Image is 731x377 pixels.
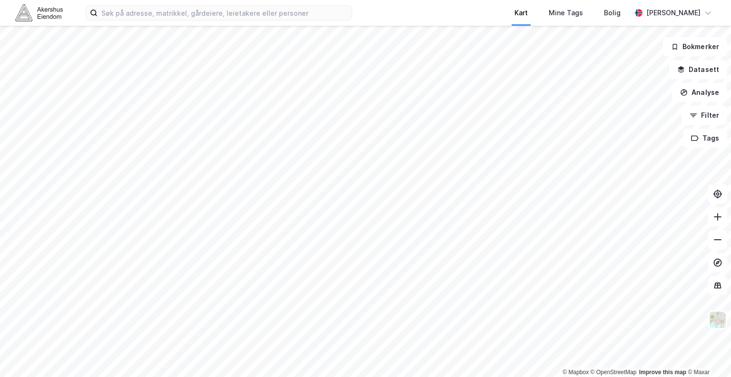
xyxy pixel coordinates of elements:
div: Mine Tags [549,7,583,19]
img: Z [709,311,727,329]
a: Improve this map [639,369,686,376]
input: Søk på adresse, matrikkel, gårdeiere, leietakere eller personer [98,6,352,20]
iframe: Chat Widget [683,331,731,377]
div: [PERSON_NAME] [646,7,701,19]
div: Kart [514,7,528,19]
button: Datasett [669,60,727,79]
img: akershus-eiendom-logo.9091f326c980b4bce74ccdd9f866810c.svg [15,4,63,21]
button: Filter [682,106,727,125]
button: Bokmerker [663,37,727,56]
button: Analyse [672,83,727,102]
a: OpenStreetMap [591,369,637,376]
div: Bolig [604,7,621,19]
a: Mapbox [563,369,589,376]
div: Kontrollprogram for chat [683,331,731,377]
button: Tags [683,129,727,148]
